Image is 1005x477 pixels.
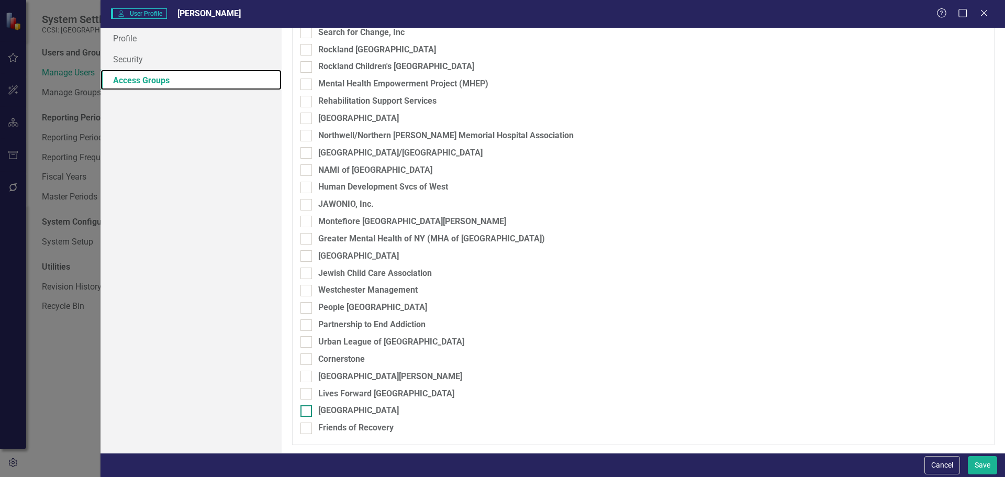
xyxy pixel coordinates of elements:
[318,371,462,383] div: [GEOGRAPHIC_DATA][PERSON_NAME]
[968,456,997,474] button: Save
[177,8,241,18] span: [PERSON_NAME]
[318,198,374,210] div: JAWONIO, Inc.
[318,302,427,314] div: People [GEOGRAPHIC_DATA]
[318,319,426,331] div: Partnership to End Addiction
[111,8,167,19] span: User Profile
[318,233,545,245] div: Greater Mental Health of NY (MHA of [GEOGRAPHIC_DATA])
[318,405,399,417] div: [GEOGRAPHIC_DATA]
[318,44,436,56] div: Rockland [GEOGRAPHIC_DATA]
[318,353,365,365] div: Cornerstone
[318,130,574,142] div: Northwell/Northern [PERSON_NAME] Memorial Hospital Association
[318,147,483,159] div: [GEOGRAPHIC_DATA]/[GEOGRAPHIC_DATA]
[100,49,282,70] a: Security
[318,422,394,434] div: Friends of Recovery
[318,284,418,296] div: Westchester Management
[924,456,960,474] button: Cancel
[318,27,405,39] div: Search for Change, Inc
[318,113,399,125] div: [GEOGRAPHIC_DATA]
[318,268,432,280] div: Jewish Child Care Association
[100,28,282,49] a: Profile
[318,164,432,176] div: NAMI of [GEOGRAPHIC_DATA]
[318,388,454,400] div: Lives Forward [GEOGRAPHIC_DATA]
[318,181,448,193] div: Human Development Svcs of West
[318,216,506,228] div: Montefiore [GEOGRAPHIC_DATA][PERSON_NAME]
[318,336,464,348] div: Urban League of [GEOGRAPHIC_DATA]
[318,61,474,73] div: Rockland Children's [GEOGRAPHIC_DATA]
[318,250,399,262] div: [GEOGRAPHIC_DATA]
[318,95,437,107] div: Rehabilitation Support Services
[318,78,488,90] div: Mental Health Empowerment Project (MHEP)
[100,70,282,91] a: Access Groups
